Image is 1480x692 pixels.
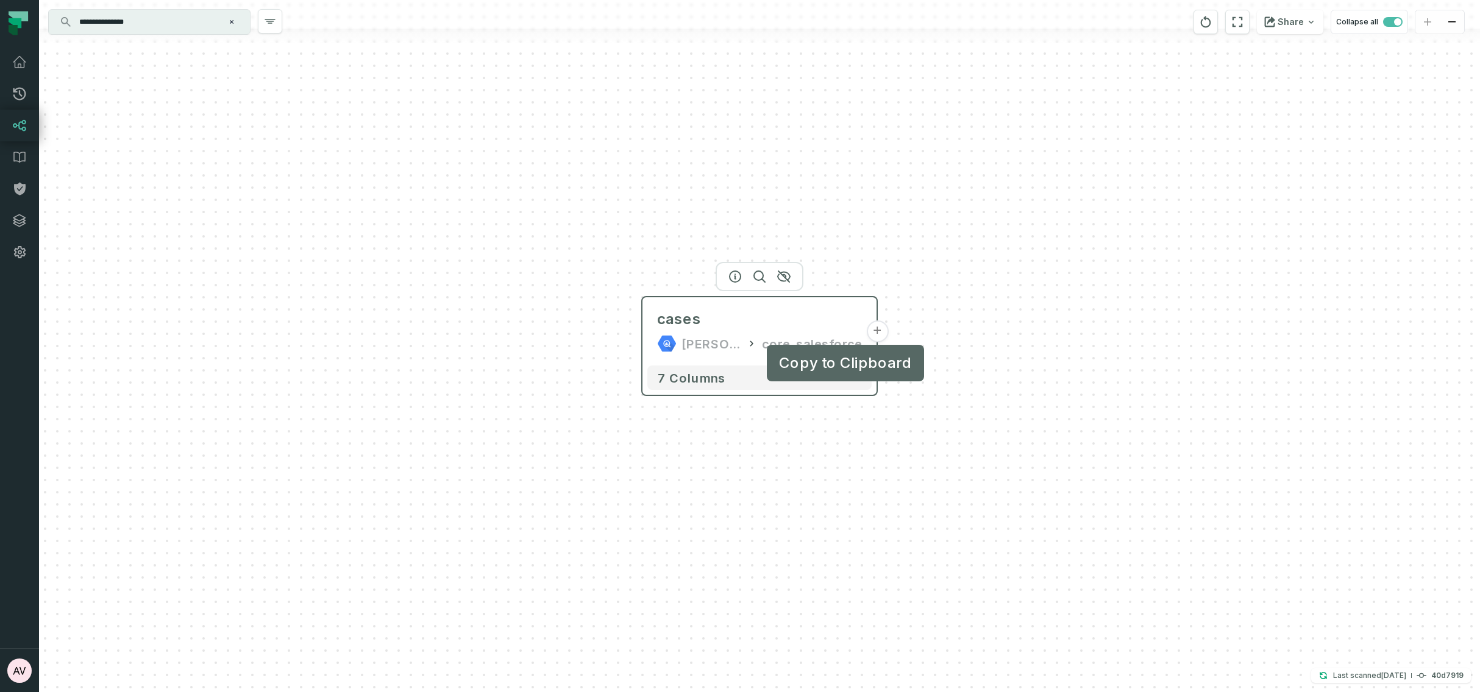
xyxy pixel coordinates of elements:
[1440,10,1464,34] button: zoom out
[657,370,725,385] span: 7 columns
[1257,10,1323,34] button: Share
[681,334,741,353] div: juul-warehouse
[657,309,701,329] div: cases
[762,334,862,353] div: core_salesforce
[1331,10,1408,34] button: Collapse all
[767,345,924,381] div: Copy to Clipboard
[7,658,32,683] img: avatar of Abhiraj Vinnakota
[866,320,888,342] button: +
[1311,668,1471,683] button: Last scanned[DATE] 11:22:06 PM40d7919
[226,16,238,28] button: Clear search query
[1381,671,1406,680] relative-time: Sep 10, 2025, 11:22 PM EDT
[1333,669,1406,682] p: Last scanned
[1431,672,1464,679] h4: 40d7919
